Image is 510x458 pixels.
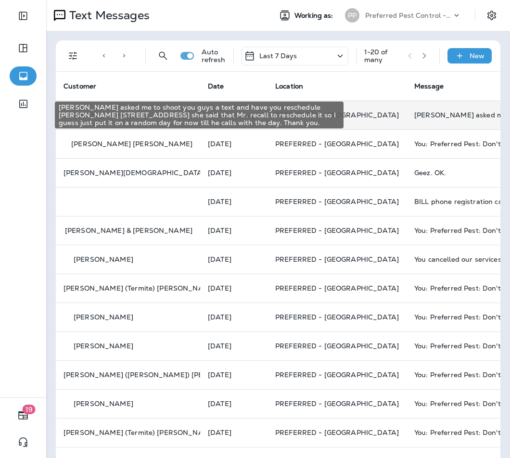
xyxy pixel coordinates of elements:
[275,313,399,321] span: PREFERRED - [GEOGRAPHIC_DATA]
[275,226,399,235] span: PREFERRED - [GEOGRAPHIC_DATA]
[55,102,344,128] div: [PERSON_NAME] asked me to shoot you guys a text and have you reschedule [PERSON_NAME] [STREET_ADD...
[23,405,36,414] span: 19
[208,82,224,90] span: Date
[208,400,260,407] p: Sep 19, 2025 12:13 AM
[275,370,399,379] span: PREFERRED - [GEOGRAPHIC_DATA]
[153,46,173,65] button: Search Messages
[64,169,204,177] p: [PERSON_NAME][DEMOGRAPHIC_DATA]
[259,52,297,60] p: Last 7 Days
[208,429,260,436] p: Sep 18, 2025 11:37 PM
[208,284,260,292] p: Sep 19, 2025 05:40 AM
[275,342,399,350] span: PREFERRED - [GEOGRAPHIC_DATA]
[483,7,500,24] button: Settings
[208,313,260,321] p: Sep 19, 2025 12:46 AM
[74,313,133,321] p: [PERSON_NAME]
[65,8,150,23] p: Text Messages
[208,371,260,379] p: Sep 19, 2025 12:22 AM
[10,6,37,25] button: Expand Sidebar
[64,371,251,379] p: [PERSON_NAME] ([PERSON_NAME]) [PERSON_NAME]
[208,227,260,234] p: Sep 19, 2025 07:04 AM
[275,255,399,264] span: PREFERRED - [GEOGRAPHIC_DATA]
[275,428,399,437] span: PREFERRED - [GEOGRAPHIC_DATA]
[208,169,260,177] p: Sep 19, 2025 08:24 AM
[345,8,359,23] div: PP
[275,168,399,177] span: PREFERRED - [GEOGRAPHIC_DATA]
[64,284,217,292] p: [PERSON_NAME] (Termite) [PERSON_NAME]
[208,342,260,350] p: Sep 19, 2025 12:43 AM
[275,82,303,90] span: Location
[65,227,192,234] p: [PERSON_NAME] & [PERSON_NAME]
[64,429,217,436] p: [PERSON_NAME] (Termite) [PERSON_NAME]
[74,342,133,350] p: [PERSON_NAME]
[275,197,399,206] span: PREFERRED - [GEOGRAPHIC_DATA]
[71,140,192,148] p: [PERSON_NAME] [PERSON_NAME]
[64,82,96,90] span: Customer
[414,82,444,90] span: Message
[208,140,260,148] p: Sep 20, 2025 08:22 PM
[470,52,484,60] p: New
[275,284,399,293] span: PREFERRED - [GEOGRAPHIC_DATA]
[294,12,335,20] span: Working as:
[275,399,399,408] span: PREFERRED - [GEOGRAPHIC_DATA]
[74,400,133,407] p: [PERSON_NAME]
[364,48,400,64] div: 1 - 20 of many
[275,140,399,148] span: PREFERRED - [GEOGRAPHIC_DATA]
[365,12,452,19] p: Preferred Pest Control - Palmetto
[10,406,37,425] button: 19
[208,255,260,263] p: Sep 19, 2025 06:37 AM
[74,255,133,263] p: [PERSON_NAME]
[208,198,260,205] p: Sep 19, 2025 07:58 AM
[202,48,226,64] p: Auto refresh
[64,46,83,65] button: Filters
